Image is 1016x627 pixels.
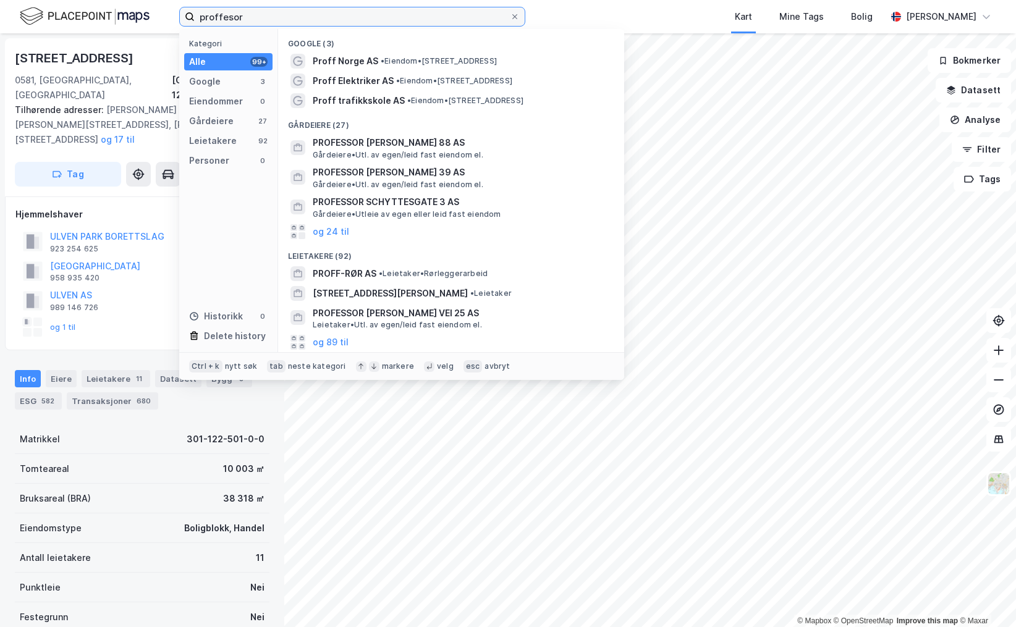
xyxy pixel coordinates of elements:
span: • [396,76,400,85]
div: 923 254 625 [50,244,98,254]
span: • [381,56,384,65]
div: Info [15,370,41,387]
div: Eiendomstype [20,521,82,536]
div: 0581, [GEOGRAPHIC_DATA], [GEOGRAPHIC_DATA] [15,73,172,103]
span: Proff trafikkskole AS [313,93,405,108]
div: 680 [134,395,153,407]
button: Analyse [939,107,1011,132]
button: og 24 til [313,224,349,239]
button: Tag [15,162,121,187]
span: Leietaker • Utl. av egen/leid fast eiendom el. [313,320,482,330]
span: Leietaker • Rørleggerarbeid [379,269,488,279]
div: Ctrl + k [189,360,222,372]
span: Leietaker [470,288,512,298]
div: 582 [39,395,57,407]
span: Proff Elektriker AS [313,74,394,88]
div: Kart [735,9,752,24]
div: 0 [258,311,268,321]
span: Gårdeiere • Utl. av egen/leid fast eiendom el. [313,180,483,190]
div: tab [267,360,286,372]
div: Google (3) [278,29,624,51]
div: Festegrunn [20,610,68,625]
div: Eiendommer [189,94,243,109]
div: Kontrollprogram for chat [954,568,1016,627]
span: PROFESSOR [PERSON_NAME] VEI 25 AS [313,306,609,321]
span: • [407,96,411,105]
span: PROFESSOR SCHYTTESGATE 3 AS [313,195,609,209]
span: Eiendom • [STREET_ADDRESS] [381,56,497,66]
div: Delete history [204,329,266,343]
div: Bruksareal (BRA) [20,491,91,506]
span: PROFESSOR [PERSON_NAME] 39 AS [313,165,609,180]
input: Søk på adresse, matrikkel, gårdeiere, leietakere eller personer [195,7,510,26]
img: Z [987,472,1010,495]
div: 11 [256,550,265,565]
button: Filter [952,137,1011,162]
div: 989 146 726 [50,303,98,313]
div: Personer [189,153,229,168]
div: velg [437,361,454,371]
div: 0 [258,96,268,106]
div: ESG [15,392,62,410]
div: Antall leietakere [20,550,91,565]
button: Tags [954,167,1011,191]
div: neste kategori [288,361,346,371]
div: [PERSON_NAME] Vei 3a, [PERSON_NAME][STREET_ADDRESS], [PERSON_NAME][STREET_ADDRESS] [15,103,260,147]
span: [STREET_ADDRESS][PERSON_NAME] [313,286,468,301]
button: og 89 til [313,335,349,350]
div: Datasett [155,370,201,387]
span: Proff Norge AS [313,54,378,69]
div: 11 [133,372,145,385]
a: Mapbox [797,616,831,625]
div: Leietakere (92) [278,242,624,264]
div: Nei [250,580,265,595]
div: Matrikkel [20,432,60,447]
div: 27 [258,116,268,126]
div: [PERSON_NAME] [906,9,976,24]
div: Historikk [189,309,243,324]
div: Gårdeiere (27) [278,111,624,133]
div: [GEOGRAPHIC_DATA], 122/501 [172,73,269,103]
div: 958 935 420 [50,273,99,283]
button: Bokmerker [928,48,1011,73]
div: esc [464,360,483,372]
div: Eiere [46,370,77,387]
span: Gårdeiere • Utl. av egen/leid fast eiendom el. [313,150,483,160]
div: Google [189,74,221,89]
div: 10 003 ㎡ [223,461,265,476]
div: Gårdeiere [189,114,234,128]
a: OpenStreetMap [834,616,894,625]
div: markere [382,361,414,371]
div: Bolig [851,9,873,24]
div: 0 [258,156,268,166]
div: Transaksjoner [67,392,158,410]
span: Eiendom • [STREET_ADDRESS] [396,76,512,86]
div: Hjemmelshaver [15,207,269,222]
div: 92 [258,136,268,146]
span: • [379,269,383,278]
div: Boligblokk, Handel [184,521,265,536]
span: Gårdeiere • Utleie av egen eller leid fast eiendom [313,209,501,219]
img: logo.f888ab2527a4732fd821a326f86c7f29.svg [20,6,150,27]
div: avbryt [485,361,510,371]
div: Kategori [189,39,273,48]
span: PROFF-RØR AS [313,266,376,281]
div: Leietakere [82,370,150,387]
div: 38 318 ㎡ [223,491,265,506]
div: Tomteareal [20,461,69,476]
span: PROFESSOR [PERSON_NAME] 88 AS [313,135,609,150]
a: Improve this map [897,616,958,625]
div: Alle [189,54,206,69]
div: Nei [250,610,265,625]
span: Tilhørende adresser: [15,104,106,115]
div: 3 [258,77,268,86]
button: Datasett [936,78,1011,103]
div: 99+ [250,57,268,67]
div: 301-122-501-0-0 [187,432,265,447]
div: Leietakere [189,133,237,148]
iframe: Chat Widget [954,568,1016,627]
div: Punktleie [20,580,61,595]
div: [STREET_ADDRESS] [15,48,136,68]
span: Eiendom • [STREET_ADDRESS] [407,96,523,106]
span: • [470,288,474,298]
